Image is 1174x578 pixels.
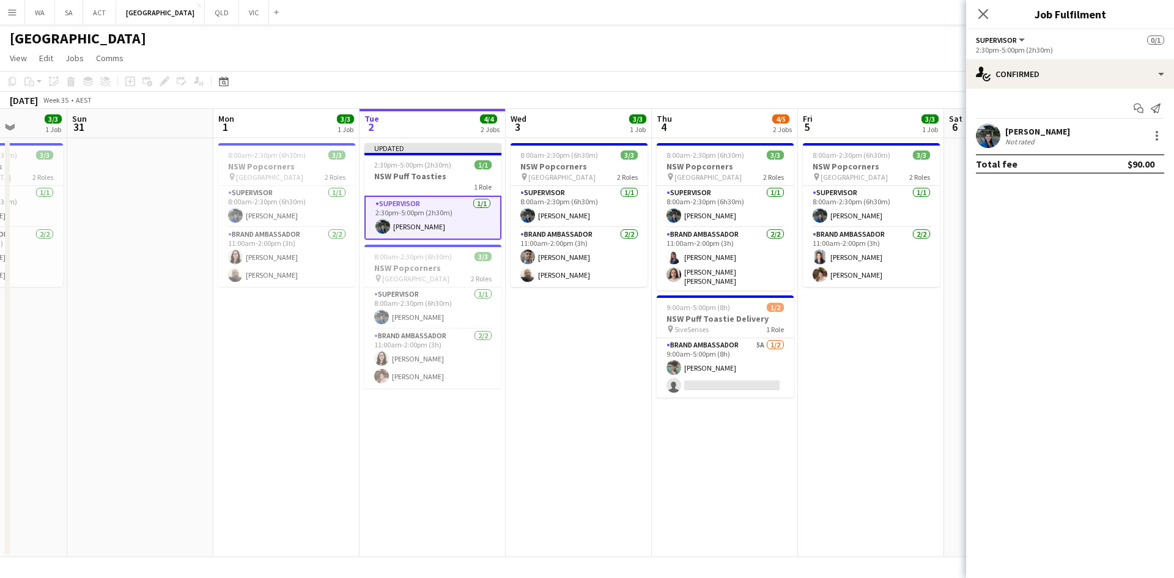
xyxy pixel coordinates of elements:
span: Jobs [65,53,84,64]
div: 1 Job [630,125,646,134]
button: WA [25,1,55,24]
app-card-role: Brand Ambassador2/211:00am-2:00pm (3h)[PERSON_NAME][PERSON_NAME] [511,228,648,287]
span: 8:00am-2:30pm (6h30m) [666,150,744,160]
button: ACT [83,1,116,24]
span: 3/3 [621,150,638,160]
a: Jobs [61,50,89,66]
span: Comms [96,53,124,64]
app-card-role: Brand Ambassador2/211:00am-2:00pm (3h)[PERSON_NAME][PERSON_NAME] [218,228,355,287]
div: 2 Jobs [773,125,792,134]
span: 1/2 [767,303,784,312]
span: 1 Role [474,182,492,191]
h3: NSW Popcorners [218,161,355,172]
span: [GEOGRAPHIC_DATA] [674,172,742,182]
span: 3/3 [45,114,62,124]
span: 2 Roles [32,172,53,182]
div: [PERSON_NAME] [1005,126,1070,137]
h1: [GEOGRAPHIC_DATA] [10,29,146,48]
span: 8:00am-2:30pm (6h30m) [813,150,890,160]
button: [GEOGRAPHIC_DATA] [116,1,205,24]
span: 5iveSenses [674,325,709,334]
span: 3/3 [629,114,646,124]
span: [GEOGRAPHIC_DATA] [382,274,449,283]
h3: NSW Popcorners [657,161,794,172]
app-card-role: Brand Ambassador5A1/29:00am-5:00pm (8h)[PERSON_NAME] [657,338,794,398]
span: 0/1 [1147,35,1164,45]
app-card-role: Supervisor1/18:00am-2:30pm (6h30m)[PERSON_NAME] [511,186,648,228]
span: 2 [363,120,379,134]
app-job-card: 9:00am-5:00pm (8h)1/2NSW Puff Toastie Delivery 5iveSenses1 RoleBrand Ambassador5A1/29:00am-5:00pm... [657,295,794,398]
span: 3/3 [767,150,784,160]
span: Week 35 [40,95,71,105]
span: 3/3 [337,114,354,124]
span: 3/3 [474,252,492,261]
div: Not rated [1005,137,1037,146]
span: 4/5 [772,114,789,124]
a: Comms [91,50,128,66]
span: Sat [949,113,962,124]
h3: NSW Puff Toasties [364,171,501,182]
div: Confirmed [966,59,1174,89]
span: 8:00am-2:30pm (6h30m) [228,150,306,160]
app-job-card: 8:00am-2:30pm (6h30m)3/3NSW Popcorners [GEOGRAPHIC_DATA]2 RolesSupervisor1/18:00am-2:30pm (6h30m)... [364,245,501,388]
app-job-card: 8:00am-2:30pm (6h30m)3/3NSW Popcorners [GEOGRAPHIC_DATA]2 RolesSupervisor1/18:00am-2:30pm (6h30m)... [657,143,794,291]
span: 9:00am-5:00pm (8h) [666,303,730,312]
span: Wed [511,113,526,124]
span: 2 Roles [763,172,784,182]
span: 2 Roles [471,274,492,283]
span: 4 [655,120,672,134]
h3: NSW Popcorners [511,161,648,172]
span: 3/3 [921,114,939,124]
span: 3/3 [913,150,930,160]
app-card-role: Supervisor1/18:00am-2:30pm (6h30m)[PERSON_NAME] [803,186,940,228]
span: Tue [364,113,379,124]
app-card-role: Brand Ambassador2/211:00am-2:00pm (3h)[PERSON_NAME][PERSON_NAME] [364,329,501,388]
app-card-role: Brand Ambassador2/211:00am-2:00pm (3h)[PERSON_NAME][PERSON_NAME] [PERSON_NAME] [657,228,794,291]
span: [GEOGRAPHIC_DATA] [528,172,596,182]
span: 1 [216,120,234,134]
app-job-card: Updated2:30pm-5:00pm (2h30m)1/1NSW Puff Toasties1 RoleSupervisor1/12:30pm-5:00pm (2h30m)[PERSON_N... [364,143,501,240]
app-job-card: 8:00am-2:30pm (6h30m)3/3NSW Popcorners [GEOGRAPHIC_DATA]2 RolesSupervisor1/18:00am-2:30pm (6h30m)... [511,143,648,287]
span: [GEOGRAPHIC_DATA] [821,172,888,182]
span: 4/4 [480,114,497,124]
app-card-role: Supervisor1/18:00am-2:30pm (6h30m)[PERSON_NAME] [218,186,355,228]
span: 1/1 [474,160,492,169]
span: 5 [801,120,813,134]
h3: Job Fulfilment [966,6,1174,22]
span: 8:00am-2:30pm (6h30m) [374,252,452,261]
div: [DATE] [10,94,38,106]
button: Supervisor [976,35,1027,45]
app-job-card: 8:00am-2:30pm (6h30m)3/3NSW Popcorners [GEOGRAPHIC_DATA]2 RolesSupervisor1/18:00am-2:30pm (6h30m)... [218,143,355,287]
div: Updated [364,143,501,153]
h3: NSW Popcorners [803,161,940,172]
span: 3 [509,120,526,134]
app-job-card: 8:00am-2:30pm (6h30m)3/3NSW Popcorners [GEOGRAPHIC_DATA]2 RolesSupervisor1/18:00am-2:30pm (6h30m)... [803,143,940,287]
span: 2 Roles [909,172,930,182]
div: 1 Job [338,125,353,134]
span: 2 Roles [325,172,345,182]
a: View [5,50,32,66]
span: Sun [72,113,87,124]
button: VIC [239,1,269,24]
div: AEST [76,95,92,105]
h3: NSW Popcorners [364,262,501,273]
span: 3/3 [36,150,53,160]
span: 2 Roles [617,172,638,182]
app-card-role: Supervisor1/18:00am-2:30pm (6h30m)[PERSON_NAME] [364,287,501,329]
div: 1 Job [922,125,938,134]
span: 3/3 [328,150,345,160]
button: QLD [205,1,239,24]
app-card-role: Supervisor1/12:30pm-5:00pm (2h30m)[PERSON_NAME] [364,196,501,240]
div: $90.00 [1128,158,1154,170]
span: 1 Role [766,325,784,334]
div: 1 Job [45,125,61,134]
span: Mon [218,113,234,124]
span: 6 [947,120,962,134]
